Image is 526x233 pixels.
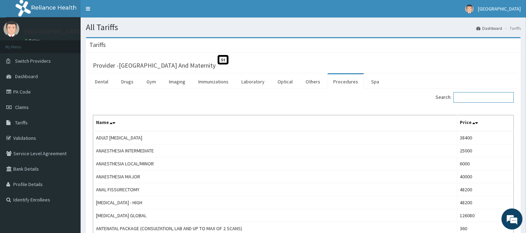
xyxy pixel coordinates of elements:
input: Search: [453,92,514,103]
span: Tariffs [15,119,28,126]
td: 38400 [457,131,513,144]
a: Optical [272,74,298,89]
span: We're online! [41,71,97,142]
a: Online [25,38,41,43]
td: 126080 [457,209,513,222]
td: 40000 [457,170,513,183]
td: ANAL FISSURECTOMY [93,183,457,196]
td: 48200 [457,183,513,196]
span: St [218,55,228,64]
td: ANAESTHESIA MAJOR [93,170,457,183]
td: [MEDICAL_DATA] GLOBAL [93,209,457,222]
a: Laboratory [236,74,270,89]
a: Drugs [116,74,139,89]
img: d_794563401_company_1708531726252_794563401 [13,35,28,53]
td: ANAESTHESIA LOCAL/MINOR [93,157,457,170]
li: Tariffs [503,25,521,31]
span: Dashboard [15,73,38,80]
a: Dental [89,74,114,89]
a: Imaging [163,74,191,89]
a: Immunizations [193,74,234,89]
th: Price [457,115,513,131]
td: ADULT [MEDICAL_DATA] [93,131,457,144]
td: 6000 [457,157,513,170]
div: Chat with us now [36,39,118,48]
textarea: Type your message and hit 'Enter' [4,157,134,181]
span: Switch Providers [15,58,51,64]
a: Dashboard [476,25,502,31]
p: [GEOGRAPHIC_DATA] [25,28,82,35]
a: Others [300,74,326,89]
h3: Provider - [GEOGRAPHIC_DATA] And Maternity [93,62,216,69]
a: Spa [366,74,385,89]
td: 25000 [457,144,513,157]
a: Gym [141,74,162,89]
img: User Image [465,5,474,13]
td: 48200 [457,196,513,209]
td: ANAESTHESIA INTERMEDIATE [93,144,457,157]
label: Search: [436,92,514,103]
h1: All Tariffs [86,23,521,32]
span: [GEOGRAPHIC_DATA] [478,6,521,12]
div: Minimize live chat window [115,4,132,20]
a: Procedures [328,74,364,89]
td: [MEDICAL_DATA] - HIGH [93,196,457,209]
th: Name [93,115,457,131]
span: Claims [15,104,29,110]
img: User Image [4,21,19,37]
h3: Tariffs [89,42,106,48]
